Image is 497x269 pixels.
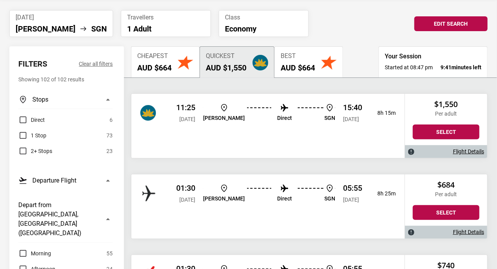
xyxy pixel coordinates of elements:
div: Vietnam Airlines 11:25 [DATE] [PERSON_NAME] Direct SGN 15:40 [DATE] 8h 15m [131,94,405,158]
span: Best [281,53,315,60]
div: Flight Details [405,145,487,158]
h2: $684 [413,180,479,190]
span: Direct [31,115,45,125]
p: Direct [277,115,292,121]
p: Economy [225,24,302,33]
span: [DATE] [343,116,359,122]
span: 55 [106,249,113,258]
img: APG Network [140,186,156,201]
span: Started at 08:47 pm [385,63,433,71]
p: 01:30 [176,183,195,193]
span: 6 [110,115,113,125]
strong: minutes left [440,63,481,71]
button: Clear all filters [79,59,113,69]
p: [PERSON_NAME] [203,115,245,121]
span: Class [225,14,302,21]
li: SGN [91,24,107,33]
button: Departure Flight [18,171,113,190]
h3: Your Session [385,53,481,60]
h2: AUD $664 [137,63,172,72]
a: Flight Details [453,148,484,155]
span: Cheapest [137,53,172,60]
p: 05:55 [343,183,362,193]
p: Per adult [413,111,479,117]
button: Depart from [GEOGRAPHIC_DATA], [GEOGRAPHIC_DATA] ([GEOGRAPHIC_DATA]) [18,196,113,243]
span: Travellers [127,14,205,21]
span: 2+ Stops [31,146,52,156]
label: 1 Stop [18,131,46,140]
span: 1 Stop [31,131,46,140]
p: Per adult [413,191,479,198]
span: Quickest [206,53,246,60]
div: APG Network 01:30 [DATE] [PERSON_NAME] Direct SGN 05:55 [DATE] 8h 25m [131,174,405,239]
p: 1 Adult [127,24,205,33]
span: 73 [106,131,113,140]
h2: AUD $664 [281,63,315,72]
button: Edit Search [414,16,488,31]
button: Stops [18,90,113,109]
span: [DATE] [16,14,107,21]
span: [DATE] [179,116,195,122]
p: Showing 102 of 102 results [18,75,113,84]
p: 15:40 [343,103,362,112]
span: [DATE] [343,197,359,203]
a: Flight Details [453,229,484,236]
li: [PERSON_NAME] [16,24,76,33]
div: Flight Details [405,226,487,239]
p: SGN [324,115,335,121]
span: 9:41 [440,64,451,70]
span: Morning [31,249,51,258]
label: Morning [18,249,51,258]
label: Direct [18,115,45,125]
h2: Filters [18,59,47,69]
h3: Stops [32,95,48,104]
label: 2+ Stops [18,146,52,156]
p: 11:25 [176,103,195,112]
span: [DATE] [179,197,195,203]
span: 23 [106,146,113,156]
p: Direct [277,195,292,202]
h2: $1,550 [413,100,479,109]
p: 8h 25m [368,190,396,197]
h3: Depart from [GEOGRAPHIC_DATA], [GEOGRAPHIC_DATA] ([GEOGRAPHIC_DATA]) [18,200,99,238]
button: Select [413,205,479,220]
p: [PERSON_NAME] [203,195,245,202]
h3: Departure Flight [32,176,76,185]
p: SGN [324,195,335,202]
button: Select [413,125,479,139]
p: 8h 15m [368,110,396,116]
img: Jetstar [140,105,156,121]
h2: AUD $1,550 [206,63,246,72]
